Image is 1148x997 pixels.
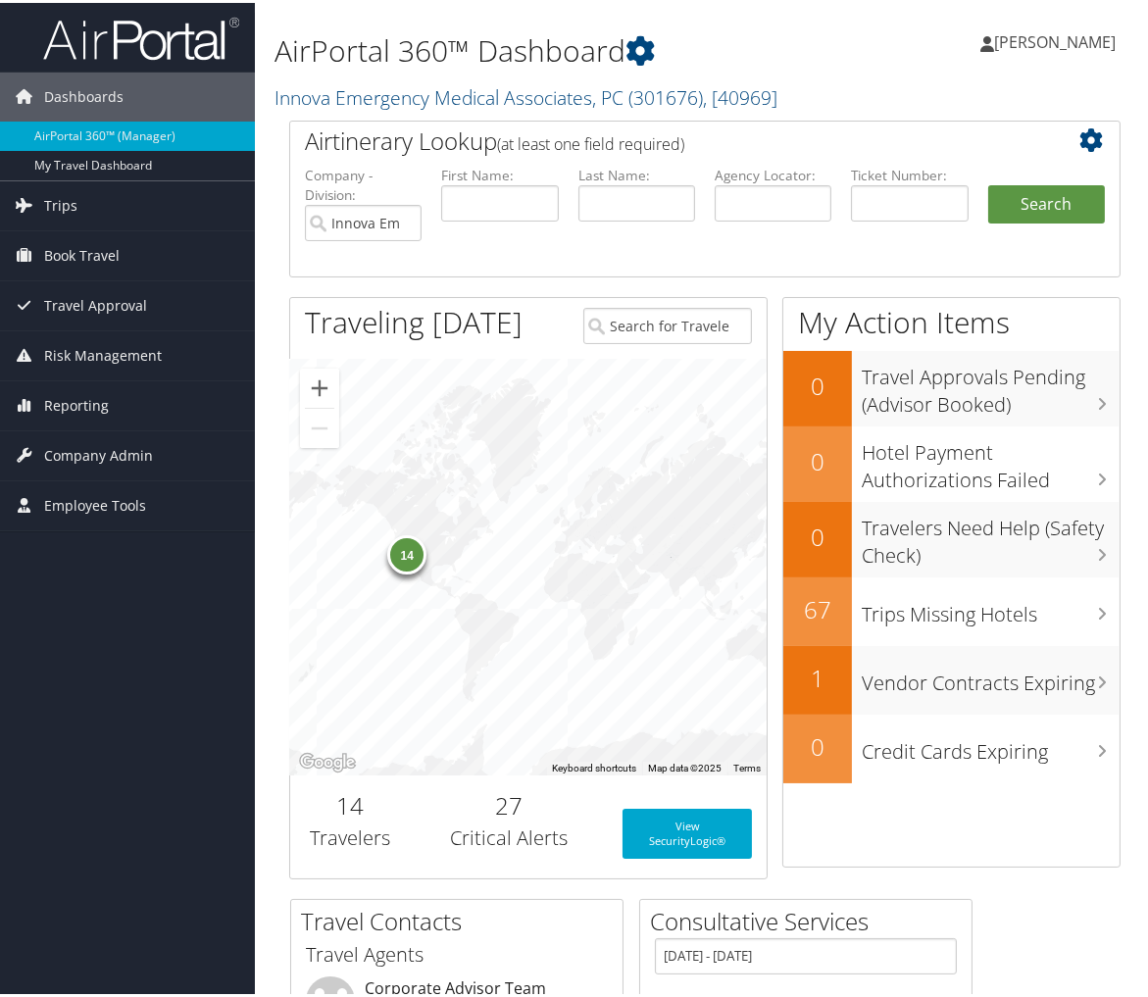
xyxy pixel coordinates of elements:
[424,786,594,820] h2: 27
[44,178,77,227] span: Trips
[980,10,1135,69] a: [PERSON_NAME]
[783,348,1120,424] a: 0Travel Approvals Pending (Advisor Booked)
[305,299,523,340] h1: Traveling [DATE]
[424,822,594,849] h3: Critical Alerts
[733,760,761,771] a: Terms (opens in new tab)
[862,725,1120,763] h3: Credit Cards Expiring
[44,428,153,477] span: Company Admin
[43,13,239,59] img: airportal-logo.png
[552,759,636,773] button: Keyboard shortcuts
[275,27,848,69] h1: AirPortal 360™ Dashboard
[862,426,1120,491] h3: Hotel Payment Authorizations Failed
[783,518,852,551] h2: 0
[497,130,684,152] span: (at least one field required)
[300,406,339,445] button: Zoom out
[300,366,339,405] button: Zoom in
[862,351,1120,416] h3: Travel Approvals Pending (Advisor Booked)
[783,643,1120,712] a: 1Vendor Contracts Expiring
[783,590,852,623] h2: 67
[783,659,852,692] h2: 1
[275,81,777,108] a: Innova Emergency Medical Associates, PC
[623,806,752,856] a: View SecurityLogic®
[305,786,395,820] h2: 14
[715,163,831,182] label: Agency Locator:
[783,574,1120,643] a: 67Trips Missing Hotels
[44,70,124,119] span: Dashboards
[988,182,1105,222] button: Search
[306,938,608,966] h3: Travel Agents
[783,727,852,761] h2: 0
[994,28,1116,50] span: [PERSON_NAME]
[295,747,360,773] img: Google
[44,278,147,327] span: Travel Approval
[44,478,146,527] span: Employee Tools
[783,299,1120,340] h1: My Action Items
[783,424,1120,499] a: 0Hotel Payment Authorizations Failed
[387,532,426,572] div: 14
[628,81,703,108] span: ( 301676 )
[44,378,109,427] span: Reporting
[305,822,395,849] h3: Travelers
[44,328,162,377] span: Risk Management
[862,657,1120,694] h3: Vendor Contracts Expiring
[650,902,972,935] h2: Consultative Services
[862,588,1120,625] h3: Trips Missing Hotels
[441,163,558,182] label: First Name:
[295,747,360,773] a: Open this area in Google Maps (opens a new window)
[862,502,1120,567] h3: Travelers Need Help (Safety Check)
[783,442,852,475] h2: 0
[648,760,722,771] span: Map data ©2025
[578,163,695,182] label: Last Name:
[703,81,777,108] span: , [ 40969 ]
[44,228,120,277] span: Book Travel
[851,163,968,182] label: Ticket Number:
[783,712,1120,780] a: 0Credit Cards Expiring
[583,305,753,341] input: Search for Traveler
[301,902,623,935] h2: Travel Contacts
[783,499,1120,574] a: 0Travelers Need Help (Safety Check)
[305,163,422,203] label: Company - Division:
[305,122,1036,155] h2: Airtinerary Lookup
[783,367,852,400] h2: 0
